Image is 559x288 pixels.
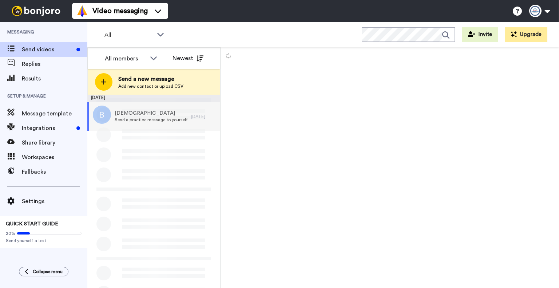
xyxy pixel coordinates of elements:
[87,95,220,102] div: [DATE]
[22,74,87,83] span: Results
[167,51,209,66] button: Newest
[462,27,498,42] button: Invite
[22,153,87,162] span: Workspaces
[104,31,153,39] span: All
[22,124,74,133] span: Integrations
[191,114,217,119] div: [DATE]
[22,138,87,147] span: Share library
[115,110,187,117] span: [DEMOGRAPHIC_DATA]
[118,83,183,89] span: Add new contact or upload CSV
[22,197,87,206] span: Settings
[115,117,187,123] span: Send a practice message to yourself
[22,45,74,54] span: Send videos
[118,75,183,83] span: Send a new message
[93,106,111,124] img: b.png
[105,54,146,63] div: All members
[33,269,63,275] span: Collapse menu
[76,5,88,17] img: vm-color.svg
[92,6,148,16] span: Video messaging
[6,230,15,236] span: 20%
[9,6,63,16] img: bj-logo-header-white.svg
[505,27,547,42] button: Upgrade
[22,167,87,176] span: Fallbacks
[6,238,82,244] span: Send yourself a test
[22,109,87,118] span: Message template
[19,267,68,276] button: Collapse menu
[6,221,58,226] span: QUICK START GUIDE
[22,60,87,68] span: Replies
